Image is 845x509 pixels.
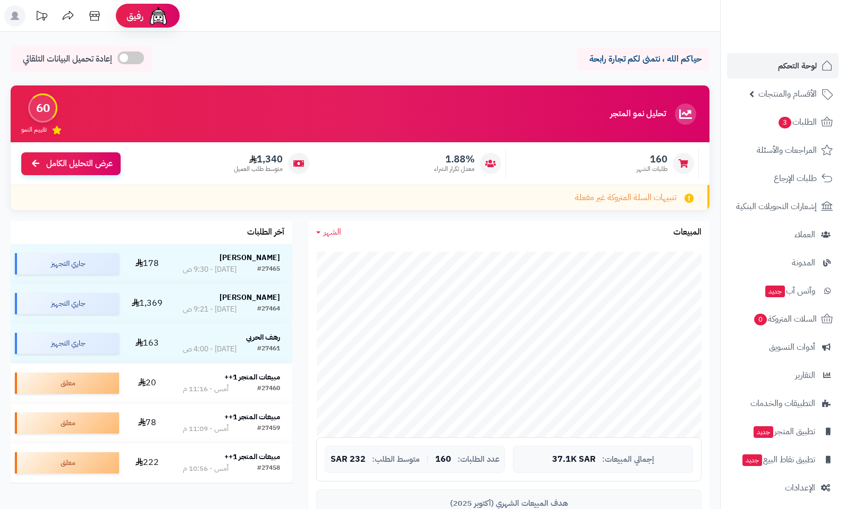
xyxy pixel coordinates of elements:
[602,455,654,464] span: إجمالي المبيعات:
[123,403,171,443] td: 78
[123,244,171,283] td: 178
[585,53,702,65] p: حياكم الله ، نتمنى لكم تجارة رابحة
[757,143,817,158] span: المراجعات والأسئلة
[727,222,839,247] a: العملاء
[123,324,171,363] td: 163
[575,192,677,204] span: تنبيهات السلة المتروكة غير مفعلة
[316,226,341,238] a: الشهر
[637,153,667,165] span: 160
[219,292,280,303] strong: [PERSON_NAME]
[727,334,839,360] a: أدوات التسويق
[183,384,229,394] div: أمس - 11:16 م
[727,475,839,501] a: الإعدادات
[778,58,817,73] span: لوحة التحكم
[331,455,366,464] span: 232 SAR
[183,424,229,434] div: أمس - 11:09 م
[46,158,113,170] span: عرض التحليل الكامل
[148,5,169,27] img: ai-face.png
[727,278,839,304] a: وآتس آبجديد
[224,411,280,422] strong: مبيعات المتجر 1++
[778,115,817,130] span: الطلبات
[727,137,839,163] a: المراجعات والأسئلة
[257,344,280,355] div: #27461
[224,451,280,462] strong: مبيعات المتجر 1++
[183,264,236,275] div: [DATE] - 9:30 ص
[750,396,815,411] span: التطبيقات والخدمات
[742,454,762,466] span: جديد
[183,304,236,315] div: [DATE] - 9:21 ص
[123,364,171,403] td: 20
[21,125,47,134] span: تقييم النمو
[727,391,839,416] a: التطبيقات والخدمات
[727,194,839,219] a: إشعارات التحويلات البنكية
[15,333,119,354] div: جاري التجهيز
[785,480,815,495] span: الإعدادات
[257,304,280,315] div: #27464
[754,426,773,438] span: جديد
[257,463,280,474] div: #27458
[637,165,667,174] span: طلبات الشهر
[324,226,341,238] span: الشهر
[372,455,420,464] span: متوسط الطلب:
[552,455,596,464] span: 37.1K SAR
[434,165,475,174] span: معدل تكرار الشراء
[727,109,839,135] a: الطلبات3
[773,8,835,31] img: logo-2.png
[123,284,171,323] td: 1,369
[246,332,280,343] strong: رهف الحربي
[795,368,815,383] span: التقارير
[257,424,280,434] div: #27459
[778,116,792,129] span: 3
[257,264,280,275] div: #27465
[123,443,171,482] td: 222
[764,283,815,298] span: وآتس آب
[183,344,236,355] div: [DATE] - 4:00 ص
[795,227,815,242] span: العملاء
[219,252,280,263] strong: [PERSON_NAME]
[753,424,815,439] span: تطبيق المتجر
[435,455,451,464] span: 160
[126,10,143,22] span: رفيق
[673,228,702,237] h3: المبيعات
[224,372,280,383] strong: مبيعات المتجر 1++
[753,312,817,326] span: السلات المتروكة
[727,419,839,444] a: تطبيق المتجرجديد
[21,152,121,175] a: عرض التحليل الكامل
[765,286,785,297] span: جديد
[247,228,284,237] h3: آخر الطلبات
[434,153,475,165] span: 1.88%
[28,5,55,29] a: تحديثات المنصة
[257,384,280,394] div: #27460
[234,153,283,165] span: 1,340
[758,87,817,101] span: الأقسام والمنتجات
[741,452,815,467] span: تطبيق نقاط البيع
[15,253,119,274] div: جاري التجهيز
[15,452,119,473] div: معلق
[727,306,839,332] a: السلات المتروكة0
[325,498,693,509] div: هدف المبيعات الشهري (أكتوبر 2025)
[23,53,112,65] span: إعادة تحميل البيانات التلقائي
[754,313,767,326] span: 0
[183,463,229,474] div: أمس - 10:56 م
[610,109,666,119] h3: تحليل نمو المتجر
[736,199,817,214] span: إشعارات التحويلات البنكية
[727,53,839,79] a: لوحة التحكم
[727,166,839,191] a: طلبات الإرجاع
[774,171,817,186] span: طلبات الإرجاع
[426,455,429,463] span: |
[792,255,815,270] span: المدونة
[769,340,815,355] span: أدوات التسويق
[15,293,119,314] div: جاري التجهيز
[727,250,839,275] a: المدونة
[234,165,283,174] span: متوسط طلب العميل
[458,455,500,464] span: عدد الطلبات:
[15,412,119,434] div: معلق
[727,447,839,472] a: تطبيق نقاط البيعجديد
[727,363,839,388] a: التقارير
[15,373,119,394] div: معلق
